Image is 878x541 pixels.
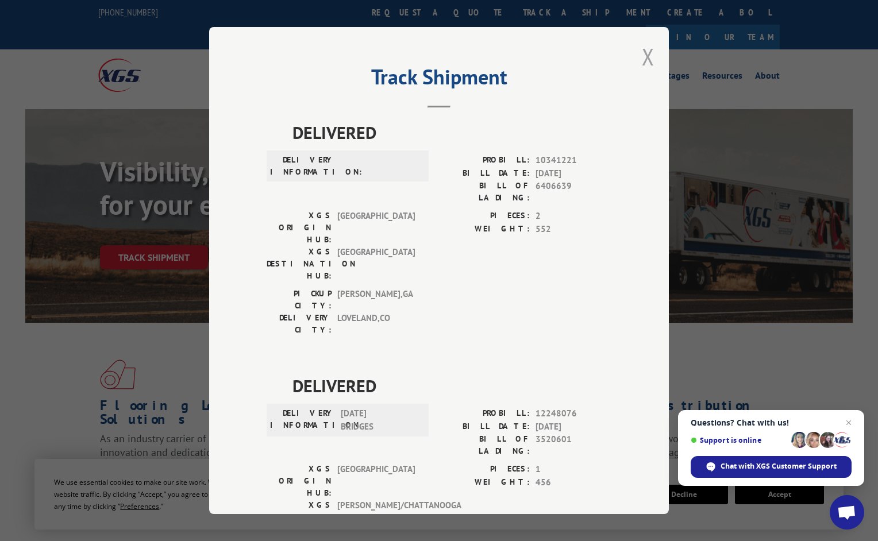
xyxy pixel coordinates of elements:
[536,210,611,223] span: 2
[691,418,852,427] span: Questions? Chat with us!
[270,154,335,178] label: DELIVERY INFORMATION:
[536,180,611,204] span: 6406639
[267,69,611,91] h2: Track Shipment
[439,463,530,476] label: PIECES:
[439,154,530,167] label: PROBILL:
[536,167,611,180] span: [DATE]
[337,463,415,499] span: [GEOGRAPHIC_DATA]
[439,433,530,457] label: BILL OF LADING:
[842,416,856,430] span: Close chat
[830,495,864,530] div: Open chat
[267,288,332,312] label: PICKUP CITY:
[337,210,415,246] span: [GEOGRAPHIC_DATA]
[267,246,332,282] label: XGS DESTINATION HUB:
[292,373,611,399] span: DELIVERED
[439,407,530,420] label: PROBILL:
[439,476,530,489] label: WEIGHT:
[337,288,415,312] span: [PERSON_NAME] , GA
[267,499,332,535] label: XGS DESTINATION HUB:
[267,210,332,246] label: XGS ORIGIN HUB:
[439,223,530,236] label: WEIGHT:
[642,41,654,72] button: Close modal
[341,407,418,433] span: [DATE] BRIDGES
[536,476,611,489] span: 456
[267,463,332,499] label: XGS ORIGIN HUB:
[337,246,415,282] span: [GEOGRAPHIC_DATA]
[536,433,611,457] span: 3520601
[439,180,530,204] label: BILL OF LADING:
[536,407,611,420] span: 12248076
[270,407,335,433] label: DELIVERY INFORMATION:
[337,312,415,336] span: LOVELAND , CO
[721,461,837,472] span: Chat with XGS Customer Support
[536,154,611,167] span: 10341221
[439,167,530,180] label: BILL DATE:
[439,210,530,223] label: PIECES:
[267,312,332,336] label: DELIVERY CITY:
[536,223,611,236] span: 552
[337,499,415,535] span: [PERSON_NAME]/CHATTANOOGA
[691,456,852,478] div: Chat with XGS Customer Support
[536,463,611,476] span: 1
[691,436,787,445] span: Support is online
[292,119,611,145] span: DELIVERED
[536,420,611,434] span: [DATE]
[439,420,530,434] label: BILL DATE:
